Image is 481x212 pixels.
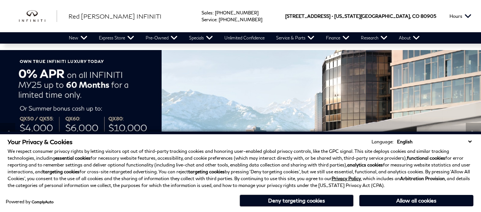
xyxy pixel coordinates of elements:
[93,32,140,44] a: Express Store
[371,140,394,144] div: Language:
[216,17,217,22] span: :
[8,148,473,189] p: We respect consumer privacy rights by letting visitors opt out of third-party tracking cookies an...
[63,32,425,44] nav: Main Navigation
[68,12,162,21] a: Red [PERSON_NAME] INFINITI
[219,17,262,22] a: [PHONE_NUMBER]
[466,123,481,146] div: Next
[68,13,162,20] span: Red [PERSON_NAME] INFINITI
[19,10,57,22] img: INFINITI
[215,10,259,16] a: [PHONE_NUMBER]
[407,155,445,161] strong: functional cookies
[202,10,213,16] span: Sales
[140,32,183,44] a: Pre-Owned
[347,162,383,168] strong: analytics cookies
[213,10,214,16] span: :
[183,32,219,44] a: Specials
[32,199,54,204] a: ComplyAuto
[400,176,445,181] strong: Arbitration Provision
[188,169,225,174] strong: targeting cookies
[19,10,57,22] a: infiniti
[332,176,361,181] a: Privacy Policy
[285,13,436,19] a: [STREET_ADDRESS] • [US_STATE][GEOGRAPHIC_DATA], CO 80905
[320,32,355,44] a: Finance
[55,155,90,161] strong: essential cookies
[202,17,216,22] span: Service
[355,32,393,44] a: Research
[6,199,54,204] div: Powered by
[63,32,93,44] a: New
[240,195,354,207] button: Deny targeting cookies
[43,169,79,174] strong: targeting cookies
[393,32,425,44] a: About
[219,32,270,44] a: Unlimited Confidence
[270,32,320,44] a: Service & Parts
[395,138,473,145] select: Language Select
[359,195,473,206] button: Allow all cookies
[8,138,73,145] span: Your Privacy & Cookies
